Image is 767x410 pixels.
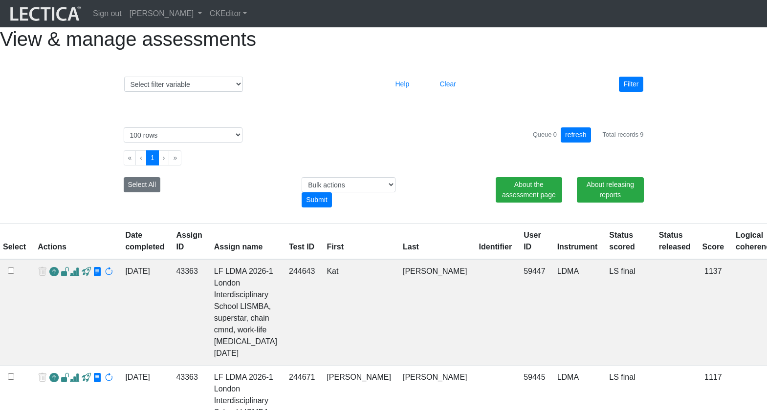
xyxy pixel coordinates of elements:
th: Actions [32,224,119,260]
td: [DATE] [119,259,170,366]
a: Status released [659,231,691,251]
a: Status scored [609,231,635,251]
img: lecticalive [8,4,81,23]
span: view [61,267,70,277]
div: Submit [302,192,332,207]
button: Help [391,77,414,92]
a: First [327,243,344,251]
a: Help [391,80,414,88]
td: LDMA [551,259,604,366]
a: CKEditor [206,4,251,23]
button: Clear [436,77,460,92]
a: Last [403,243,419,251]
td: 59447 [518,259,551,366]
td: LF LDMA 2026-1 London Interdisciplinary School LISMBA, superstar, chain cmnd, work-life [MEDICAL_... [208,259,283,366]
a: Completed = assessment has been completed; CS scored = assessment has been CLAS scored; LS scored... [609,267,635,275]
span: delete [38,371,47,386]
a: [PERSON_NAME] [126,4,206,23]
button: Select All [124,177,161,192]
a: Reopen [49,371,59,386]
button: Filter [619,77,643,92]
a: Reopen [49,266,59,280]
a: Identifier [479,243,512,251]
span: view [82,267,91,277]
span: delete [38,266,47,280]
a: Score [702,243,724,251]
ul: Pagination [124,150,644,165]
span: view [61,373,70,383]
a: User ID [524,231,541,251]
a: Sign out [89,4,126,23]
div: Queue 0 Total records 9 [533,127,644,143]
th: Assign name [208,224,283,260]
td: 43363 [170,259,208,366]
span: Analyst score [70,267,79,277]
th: Assign ID [170,224,208,260]
td: Kat [321,259,397,366]
span: view [82,373,91,383]
button: Go to page 1 [146,150,159,165]
span: 1117 [704,373,722,381]
span: rescore [104,373,113,383]
a: About releasing reports [577,177,643,203]
span: 1137 [704,267,722,275]
a: Completed = assessment has been completed; CS scored = assessment has been CLAS scored; LS scored... [609,373,635,381]
a: Instrument [557,243,598,251]
button: refresh [561,127,591,143]
span: view [93,267,102,277]
td: 244643 [283,259,321,366]
a: About the assessment page [496,177,562,203]
a: Date completed [125,231,164,251]
span: Analyst score [70,373,79,383]
th: Test ID [283,224,321,260]
td: [PERSON_NAME] [397,259,473,366]
span: rescore [104,267,113,277]
span: view [93,373,102,383]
